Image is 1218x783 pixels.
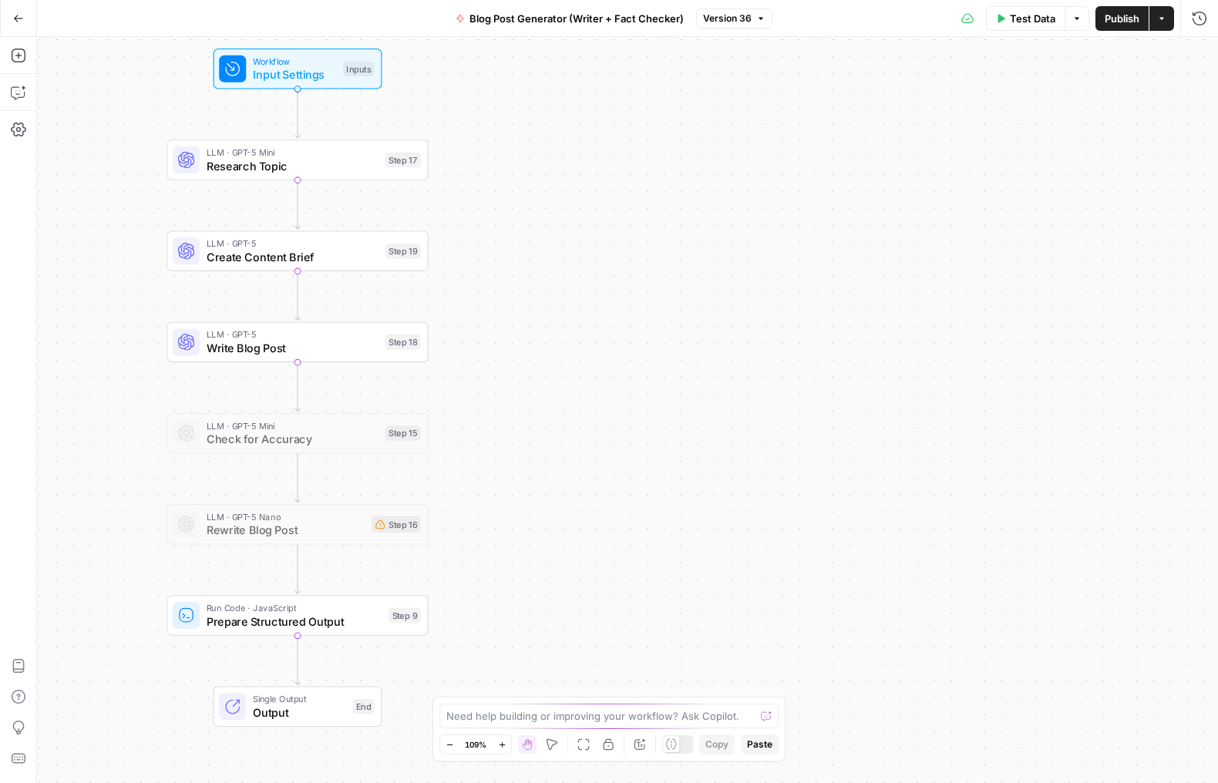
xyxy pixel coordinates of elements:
[207,237,379,250] span: LLM · GPT-5
[385,334,421,350] div: Step 18
[1010,11,1055,26] span: Test Data
[295,636,301,684] g: Edge from step_9 to end
[385,425,421,441] div: Step 15
[465,738,486,751] span: 109%
[253,704,345,721] span: Output
[167,504,428,545] div: LLM · GPT-5 NanoRewrite Blog PostStep 16
[295,362,301,411] g: Edge from step_18 to step_15
[295,89,301,138] g: Edge from start to step_17
[207,146,379,160] span: LLM · GPT-5 Mini
[986,6,1065,31] button: Test Data
[167,49,428,89] div: WorkflowInput SettingsInputs
[705,738,728,751] span: Copy
[747,738,772,751] span: Paste
[207,328,379,341] span: LLM · GPT-5
[207,418,379,432] span: LLM · GPT-5 Mini
[253,66,336,83] span: Input Settings
[385,244,421,259] div: Step 19
[741,734,779,754] button: Paste
[167,230,428,271] div: LLM · GPT-5Create Content BriefStep 19
[385,153,421,168] div: Step 17
[253,55,336,69] span: Workflow
[207,510,365,524] span: LLM · GPT-5 Nano
[352,699,374,714] div: End
[295,545,301,593] g: Edge from step_16 to step_9
[372,516,420,533] div: Step 16
[295,180,301,229] g: Edge from step_17 to step_19
[1105,11,1139,26] span: Publish
[389,608,421,623] div: Step 9
[167,595,428,636] div: Run Code · JavaScriptPrepare Structured OutputStep 9
[295,453,301,502] g: Edge from step_15 to step_16
[167,686,428,727] div: Single OutputOutputEnd
[469,11,684,26] span: Blog Post Generator (Writer + Fact Checker)
[295,271,301,320] g: Edge from step_19 to step_18
[207,522,365,539] span: Rewrite Blog Post
[207,431,379,448] span: Check for Accuracy
[207,340,379,357] span: Write Blog Post
[207,157,379,174] span: Research Topic
[207,613,382,630] span: Prepare Structured Output
[1095,6,1149,31] button: Publish
[167,139,428,180] div: LLM · GPT-5 MiniResearch TopicStep 17
[207,248,379,265] span: Create Content Brief
[343,61,374,76] div: Inputs
[167,322,428,363] div: LLM · GPT-5Write Blog PostStep 18
[207,601,382,615] span: Run Code · JavaScript
[696,8,772,29] button: Version 36
[167,413,428,454] div: LLM · GPT-5 MiniCheck for AccuracyStep 15
[446,6,693,31] button: Blog Post Generator (Writer + Fact Checker)
[253,692,345,706] span: Single Output
[699,734,735,754] button: Copy
[703,12,752,25] span: Version 36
